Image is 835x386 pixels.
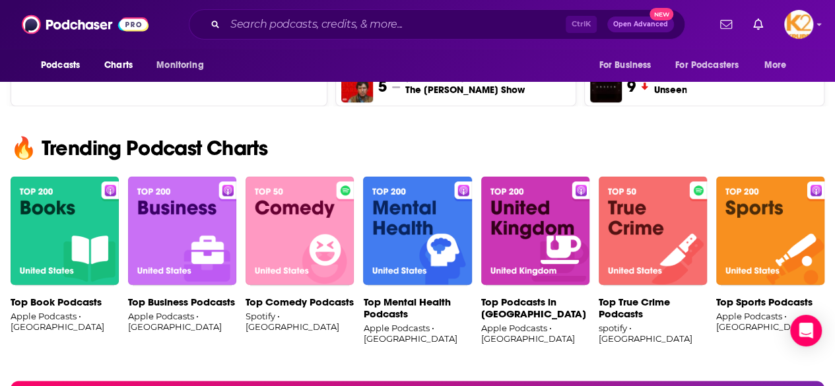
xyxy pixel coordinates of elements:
button: open menu [589,53,667,78]
p: Top True Crime Podcasts [599,296,707,320]
span: More [764,56,787,75]
div: Search podcasts, credits, & more... [189,9,685,40]
img: banner-Top Sports Podcasts [716,176,824,286]
img: banner-Top Business Podcasts [128,176,236,286]
p: Apple Podcasts • [GEOGRAPHIC_DATA] [363,323,471,344]
p: spotify • [GEOGRAPHIC_DATA] [599,323,707,344]
img: banner-Top True Crime Podcasts [599,176,707,286]
p: Top Podcasts in [GEOGRAPHIC_DATA] [481,296,589,320]
button: Open AdvancedNew [607,16,674,32]
img: User Profile [784,10,813,39]
span: For Podcasters [675,56,739,75]
a: banner-Top Mental Health PodcastsTop Mental Health PodcastsApple Podcasts • [GEOGRAPHIC_DATA] [363,176,471,349]
p: Top Mental Health Podcasts [363,296,471,320]
span: Podcasts [41,56,80,75]
img: banner-Top Comedy Podcasts [246,176,354,286]
img: The Tucker Carlson Show [341,71,373,102]
span: Logged in as K2Krupp [784,10,813,39]
a: banner-Top Comedy PodcastsTop Comedy PodcastsSpotify • [GEOGRAPHIC_DATA] [246,176,354,349]
a: Show notifications dropdown [715,13,737,36]
p: Apple Podcasts • [GEOGRAPHIC_DATA] [11,311,119,332]
a: banner-Top True Crime PodcastsTop True Crime Podcastsspotify • [GEOGRAPHIC_DATA] [599,176,707,349]
img: Podchaser - Follow, Share and Rate Podcasts [22,12,149,37]
a: Show notifications dropdown [748,13,768,36]
p: Apple Podcasts • [GEOGRAPHIC_DATA] [481,323,589,344]
p: Apple Podcasts • [GEOGRAPHIC_DATA] [716,311,824,332]
p: Spotify • [GEOGRAPHIC_DATA] [246,311,354,332]
span: Ctrl K [566,16,597,33]
p: Top Book Podcasts [11,296,119,308]
img: banner-Top Mental Health Podcasts [363,176,471,286]
p: Top Sports Podcasts [716,296,824,308]
a: banner-Top Book PodcastsTop Book PodcastsApple Podcasts • [GEOGRAPHIC_DATA] [11,176,119,349]
h3: Unseen [653,83,686,96]
a: banner-Top Business PodcastsTop Business PodcastsApple Podcasts • [GEOGRAPHIC_DATA] [128,176,236,349]
h3: The [PERSON_NAME] Show [405,83,525,96]
p: Top Business Podcasts [128,296,236,308]
input: Search podcasts, credits, & more... [225,14,566,35]
button: Show profile menu [784,10,813,39]
img: banner-Top Podcasts in United Kingdom [481,176,589,286]
div: Open Intercom Messenger [790,315,822,346]
span: Open Advanced [613,21,668,28]
img: banner-Top Book Podcasts [11,176,119,286]
span: For Business [599,56,651,75]
img: Unseen [590,71,622,102]
a: banner-Top Podcasts in United KingdomTop Podcasts in [GEOGRAPHIC_DATA]Apple Podcasts • [GEOGRAPHI... [481,176,589,349]
p: Top Comedy Podcasts [246,296,354,308]
a: [PERSON_NAME] NetworkThe [PERSON_NAME] Show [405,73,525,96]
a: banner-Top Sports PodcastsTop Sports PodcastsApple Podcasts • [GEOGRAPHIC_DATA] [716,176,824,349]
h3: 5 [378,77,387,96]
a: Charts [96,53,141,78]
span: New [650,8,673,20]
h3: 9 [627,77,636,96]
p: Apple Podcasts • [GEOGRAPHIC_DATA] [128,311,236,332]
button: open menu [755,53,803,78]
button: open menu [147,53,220,78]
a: UnseenUnseen [653,73,686,96]
span: Monitoring [156,56,203,75]
button: open menu [32,53,97,78]
span: Charts [104,56,133,75]
button: open menu [667,53,758,78]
